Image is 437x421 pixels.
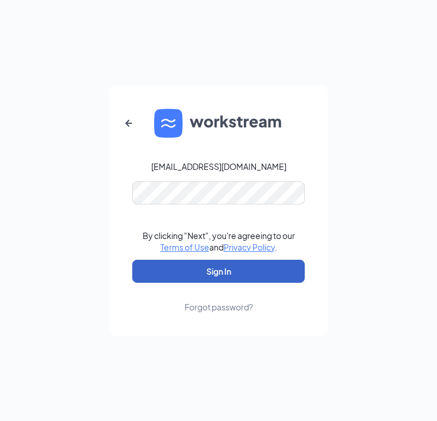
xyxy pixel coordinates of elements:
[143,230,295,253] div: By clicking "Next", you're agreeing to our and .
[160,242,209,252] a: Terms of Use
[132,260,305,283] button: Sign In
[154,109,283,138] img: WS logo and Workstream text
[151,161,286,172] div: [EMAIL_ADDRESS][DOMAIN_NAME]
[115,109,143,137] button: ArrowLeftNew
[122,116,136,130] svg: ArrowLeftNew
[185,283,253,313] a: Forgot password?
[224,242,275,252] a: Privacy Policy
[185,301,253,313] div: Forgot password?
